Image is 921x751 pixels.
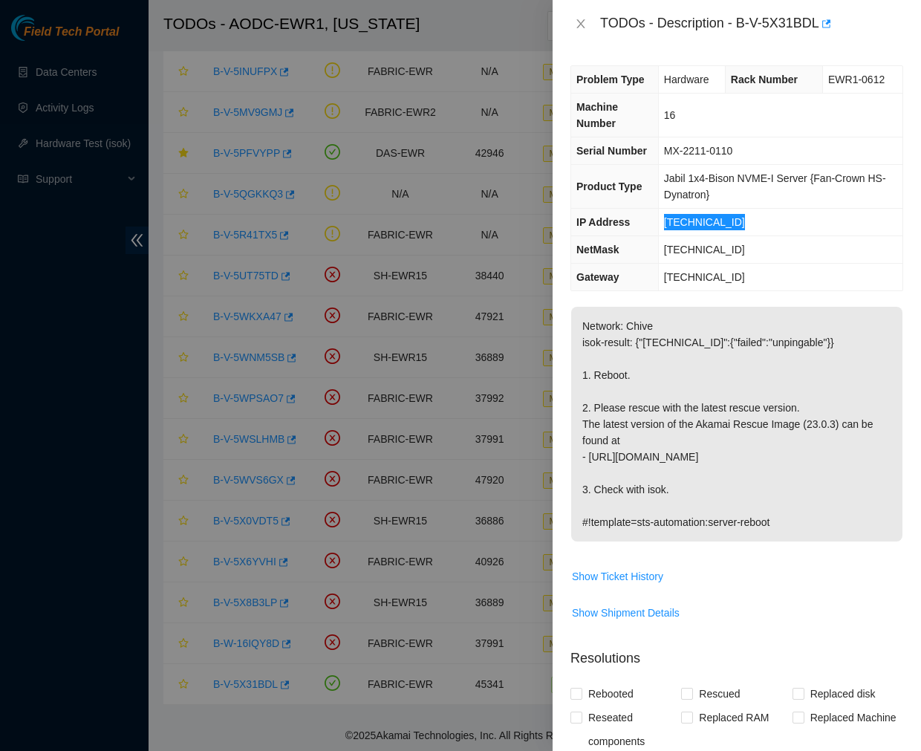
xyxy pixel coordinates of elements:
span: Replaced RAM [693,706,775,729]
span: Serial Number [576,145,647,157]
span: Rack Number [731,74,798,85]
div: TODOs - Description - B-V-5X31BDL [600,12,903,36]
span: close [575,18,587,30]
p: Resolutions [570,637,903,669]
span: Product Type [576,181,642,192]
span: [TECHNICAL_ID] [664,271,745,283]
span: NetMask [576,244,619,256]
span: Jabil 1x4-Bison NVME-I Server {Fan-Crown HS-Dynatron} [664,172,886,201]
span: [TECHNICAL_ID] [664,244,745,256]
span: Gateway [576,271,619,283]
span: Hardware [664,74,709,85]
button: Show Ticket History [571,565,664,588]
p: Network: Chive isok-result: {"[TECHNICAL_ID]":{"failed":"unpingable"}} 1. Reboot. 2. Please rescu... [571,307,902,542]
span: Replaced Machine [804,706,902,729]
button: Close [570,17,591,31]
span: Replaced disk [804,682,882,706]
span: EWR1-0612 [828,74,885,85]
span: IP Address [576,216,630,228]
span: Show Shipment Details [572,605,680,621]
span: MX-2211-0110 [664,145,733,157]
span: Problem Type [576,74,645,85]
span: Rebooted [582,682,640,706]
span: [TECHNICAL_ID] [664,216,745,228]
button: Show Shipment Details [571,601,680,625]
span: Machine Number [576,101,618,129]
span: 16 [664,109,676,121]
span: Show Ticket History [572,568,663,585]
span: Rescued [693,682,746,706]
